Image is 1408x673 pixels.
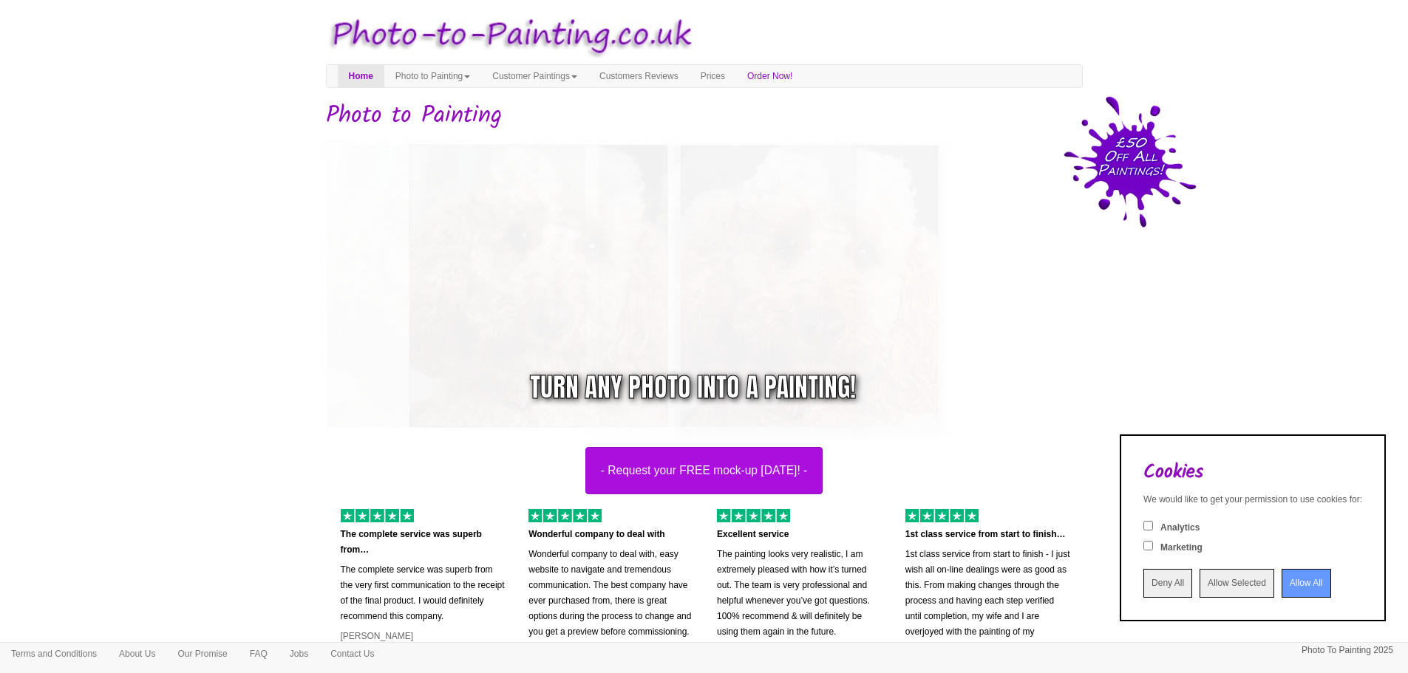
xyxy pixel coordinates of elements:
[1160,542,1203,554] label: Marketing
[1143,493,1362,506] div: We would like to get your permission to use cookies for:
[326,103,1083,129] h1: Photo to Painting
[341,527,507,558] p: The complete service was superb from…
[530,369,856,406] div: Turn any photo into a painting!
[166,643,238,665] a: Our Promise
[481,65,588,87] a: Customer Paintings
[1302,643,1393,658] p: Photo To Painting 2025
[239,643,279,665] a: FAQ
[279,643,319,665] a: Jobs
[717,527,883,542] p: Excellent service
[319,7,697,64] img: Photo to Painting
[528,547,695,655] p: Wonderful company to deal with, easy website to navigate and tremendous communication. The best c...
[736,65,803,87] a: Order Now!
[384,65,481,87] a: Photo to Painting
[341,629,507,644] p: [PERSON_NAME]
[690,65,736,87] a: Prices
[319,643,385,665] a: Contact Us
[1143,569,1192,598] input: Deny All
[341,562,507,624] p: The complete service was superb from the very first communication to the receipt of the final pro...
[341,509,414,522] img: 5 of out 5 stars
[1282,569,1331,598] input: Allow All
[528,509,602,522] img: 5 of out 5 stars
[1064,96,1197,228] img: 50 pound price drop
[1200,569,1274,598] input: Allow Selected
[905,527,1072,542] p: 1st class service from start to finish…
[1160,522,1200,534] label: Analytics
[717,547,883,640] p: The painting looks very realistic, I am extremely pleased with how it’s turned out. The team is v...
[108,643,166,665] a: About Us
[1143,462,1362,483] h2: Cookies
[717,509,790,522] img: 5 of out 5 stars
[905,509,979,522] img: 5 of out 5 stars
[315,132,869,440] img: Oil painting of a dog
[585,447,823,494] button: - Request your FREE mock-up [DATE]! -
[397,132,951,440] img: monty-small.jpg
[528,527,695,542] p: Wonderful company to deal with
[338,65,384,87] a: Home
[588,65,690,87] a: Customers Reviews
